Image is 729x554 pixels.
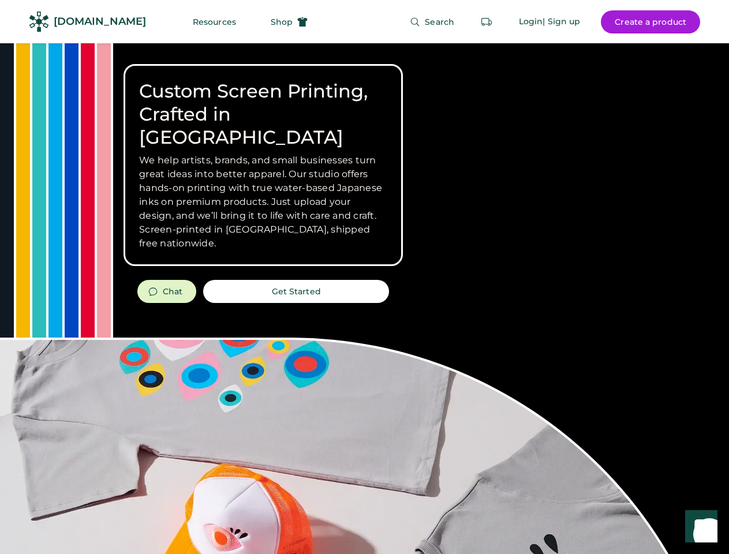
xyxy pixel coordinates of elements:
button: Shop [257,10,321,33]
div: | Sign up [543,16,580,28]
div: [DOMAIN_NAME] [54,14,146,29]
button: Chat [137,280,196,303]
div: Login [519,16,543,28]
h3: We help artists, brands, and small businesses turn great ideas into better apparel. Our studio of... [139,154,387,250]
h1: Custom Screen Printing, Crafted in [GEOGRAPHIC_DATA] [139,80,387,149]
iframe: Front Chat [674,502,724,552]
img: Rendered Logo - Screens [29,12,49,32]
button: Resources [179,10,250,33]
span: Search [425,18,454,26]
button: Get Started [203,280,389,303]
span: Shop [271,18,293,26]
button: Create a product [601,10,700,33]
button: Search [396,10,468,33]
button: Retrieve an order [475,10,498,33]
